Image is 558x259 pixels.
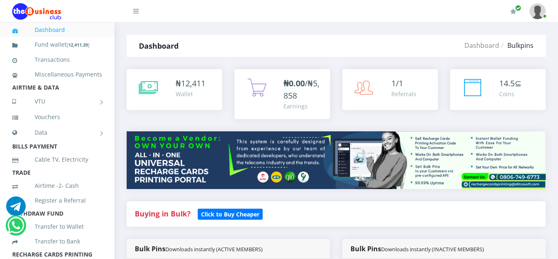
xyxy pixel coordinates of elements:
a: Vouchers [12,108,102,126]
a: Cable TV, Electricity [12,150,102,169]
li: Bulkpins [499,41,533,50]
a: VTU [12,91,102,112]
div: ₦ [176,77,205,90]
i: Renew/Upgrade Subscription [510,8,516,15]
a: Click to Buy Cheaper [198,209,263,218]
b: ₦0.00 [283,78,305,89]
a: Transfer to Wallet [12,217,102,236]
a: Register a Referral [12,191,102,210]
a: 1/1 Referrals [342,69,438,110]
span: 12,411 [181,78,205,89]
a: ₦0.00/₦5,858 Earnings [234,69,330,119]
small: Downloads instantly (ACTIVE MEMBERS) [165,245,263,253]
img: User [529,3,546,19]
div: Earnings [283,102,322,110]
a: Chat for support [7,222,24,235]
span: /₦5,858 [283,78,319,101]
small: Downloads instantly (INACTIVE MEMBERS) [381,245,484,253]
span: 14.5 [499,78,515,89]
a: Transfer to Bank [12,232,102,251]
a: Transactions [12,50,102,69]
div: Wallet [176,90,205,98]
img: Logo [12,3,61,20]
img: multitenant_rcp.png [127,131,546,189]
strong: Dashboard [139,41,179,51]
div: Coins [499,90,522,98]
strong: Buying in Bulk? [135,209,190,218]
a: Dashboard [464,41,499,50]
span: Renew/Upgrade Subscription [515,5,521,11]
a: Fund wallet[12,411.39] [12,35,102,54]
div: Referrals [391,90,416,98]
div: ⊆ [499,77,522,90]
small: [ ] [67,42,89,48]
a: Chat for support [6,203,26,216]
a: Airtime -2- Cash [12,176,102,195]
a: Miscellaneous Payments [12,65,102,84]
strong: Bulk Pins [350,244,484,253]
b: 12,411.39 [68,42,88,48]
a: Dashboard [12,20,102,39]
span: 1/1 [391,78,403,89]
a: Data [12,122,102,143]
b: Click to Buy Cheaper [201,210,259,218]
a: ₦12,411 Wallet [127,69,222,110]
strong: Bulk Pins [135,244,263,253]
